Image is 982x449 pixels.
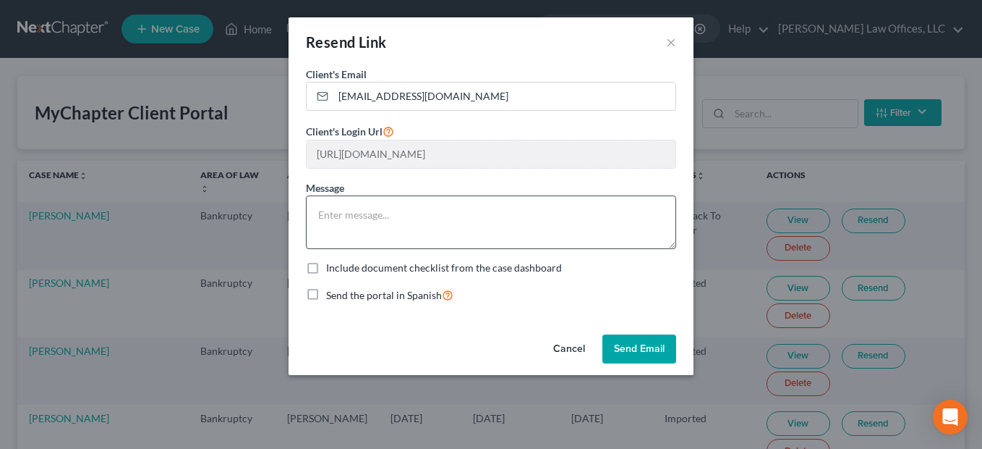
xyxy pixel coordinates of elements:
div: Resend Link [306,32,386,52]
span: Send the portal in Spanish [326,289,442,301]
input: Enter email... [333,83,675,110]
button: Send Email [602,335,676,364]
button: × [666,33,676,51]
label: Include document checklist from the case dashboard [326,261,562,275]
div: Open Intercom Messenger [933,400,968,435]
span: Client's Email [306,68,367,80]
label: Message [306,180,344,196]
label: Client's Login Url [306,122,394,140]
button: Cancel [542,335,597,364]
input: -- [307,140,675,168]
